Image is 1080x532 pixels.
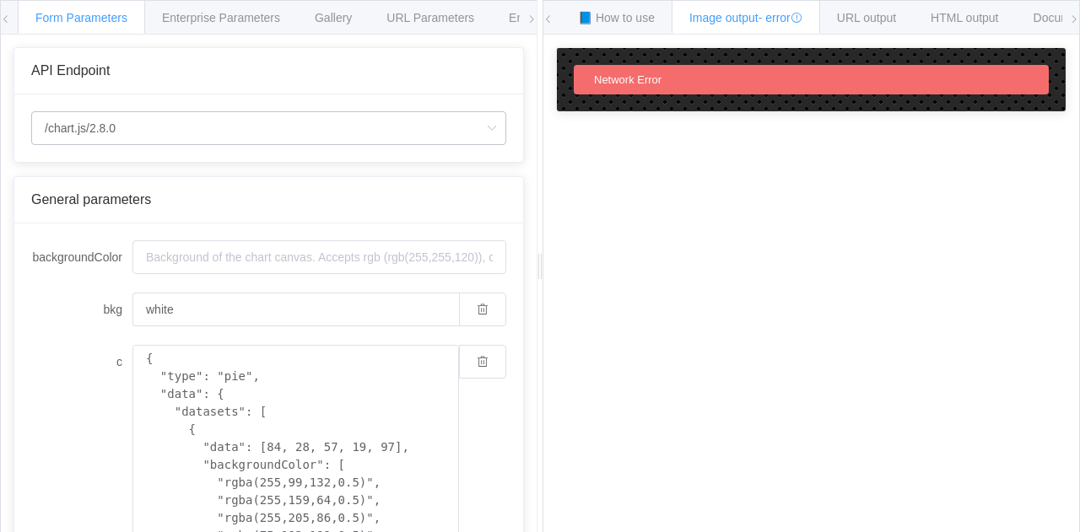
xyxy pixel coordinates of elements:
[931,11,998,24] span: HTML output
[132,293,459,326] input: Background of the chart canvas. Accepts rgb (rgb(255,255,120)), colors (red), and url-encoded hex...
[689,11,802,24] span: Image output
[35,11,127,24] span: Form Parameters
[315,11,352,24] span: Gallery
[578,11,655,24] span: 📘 How to use
[509,11,581,24] span: Environments
[837,11,896,24] span: URL output
[386,11,474,24] span: URL Parameters
[31,293,132,326] label: bkg
[31,345,132,379] label: c
[31,111,506,145] input: Select
[594,73,661,86] span: Network Error
[31,192,151,207] span: General parameters
[132,240,506,274] input: Background of the chart canvas. Accepts rgb (rgb(255,255,120)), colors (red), and url-encoded hex...
[162,11,280,24] span: Enterprise Parameters
[31,63,110,78] span: API Endpoint
[31,240,132,274] label: backgroundColor
[759,11,802,24] span: - error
